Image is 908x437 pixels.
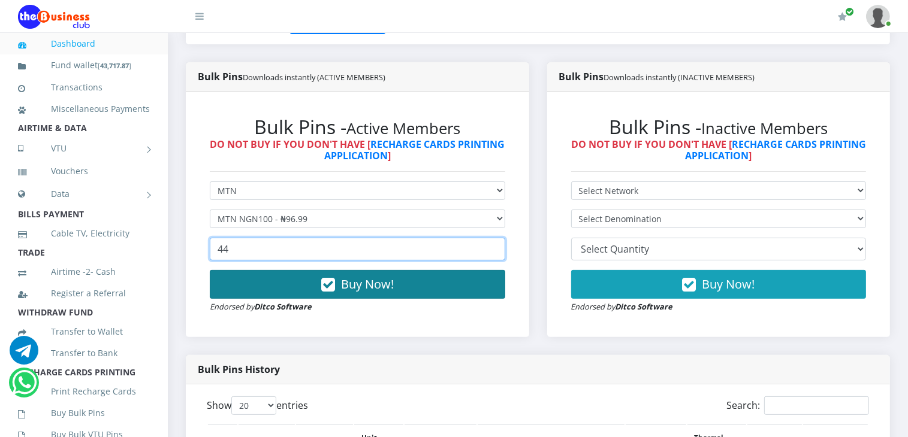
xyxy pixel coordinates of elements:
[100,61,129,70] b: 43,717.87
[198,363,280,376] strong: Bulk Pins History
[18,51,150,80] a: Fund wallet[43,717.87]
[210,301,312,312] small: Endorsed by
[10,345,38,365] a: Chat for support
[346,118,460,139] small: Active Members
[18,258,150,286] a: Airtime -2- Cash
[98,61,131,70] small: [ ]
[210,138,505,162] strong: DO NOT BUY IF YOU DON'T HAVE [ ]
[685,138,866,162] a: RECHARGE CARDS PRINTING APPLICATION
[701,118,828,139] small: Inactive Members
[18,378,150,405] a: Print Recharge Cards
[838,12,847,22] i: Renew/Upgrade Subscription
[571,138,866,162] strong: DO NOT BUY IF YOU DON'T HAVE [ ]
[18,95,150,123] a: Miscellaneous Payments
[571,116,867,138] h2: Bulk Pins -
[210,270,505,299] button: Buy Now!
[726,396,869,415] label: Search:
[341,276,394,292] span: Buy Now!
[198,70,385,83] strong: Bulk Pins
[12,377,37,397] a: Chat for support
[845,7,854,16] span: Renew/Upgrade Subscription
[324,138,505,162] a: RECHARGE CARDS PRINTING APPLICATION
[243,72,385,83] small: Downloads instantly (ACTIVE MEMBERS)
[210,238,505,260] input: Enter Quantity
[210,116,505,138] h2: Bulk Pins -
[559,70,755,83] strong: Bulk Pins
[18,5,90,29] img: Logo
[254,301,312,312] strong: Ditco Software
[207,396,308,415] label: Show entries
[604,72,755,83] small: Downloads instantly (INACTIVE MEMBERS)
[571,301,673,312] small: Endorsed by
[764,396,869,415] input: Search:
[18,280,150,307] a: Register a Referral
[231,396,276,415] select: Showentries
[18,318,150,345] a: Transfer to Wallet
[18,179,150,209] a: Data
[18,133,150,163] a: VTU
[18,74,150,101] a: Transactions
[18,220,150,247] a: Cable TV, Electricity
[18,339,150,367] a: Transfer to Bank
[616,301,673,312] strong: Ditco Software
[571,270,867,299] button: Buy Now!
[702,276,755,292] span: Buy Now!
[18,399,150,427] a: Buy Bulk Pins
[866,5,890,28] img: User
[18,30,150,57] a: Dashboard
[18,157,150,185] a: Vouchers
